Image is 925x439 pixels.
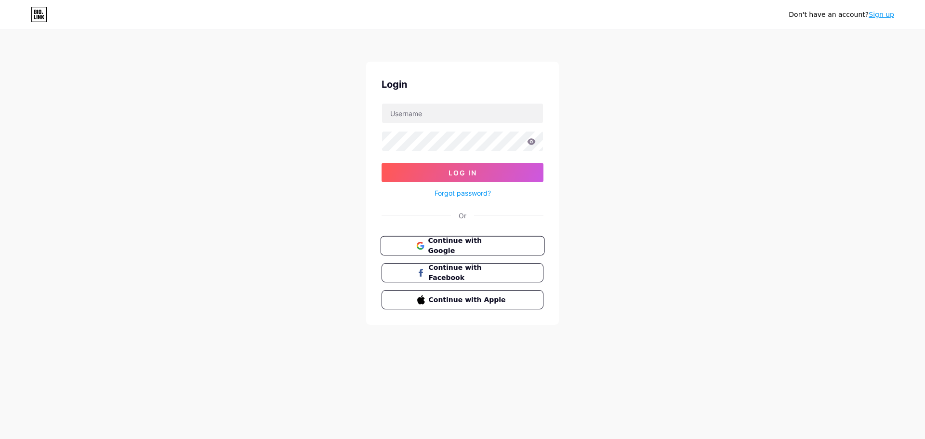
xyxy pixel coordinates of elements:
button: Continue with Google [380,236,544,256]
input: Username [382,104,543,123]
div: Login [382,77,543,92]
a: Forgot password? [435,188,491,198]
div: Or [459,211,466,221]
button: Log In [382,163,543,182]
span: Log In [449,169,477,177]
button: Continue with Facebook [382,263,543,282]
button: Continue with Apple [382,290,543,309]
span: Continue with Facebook [429,263,508,283]
div: Don't have an account? [789,10,894,20]
a: Continue with Google [382,236,543,255]
span: Continue with Google [428,236,508,256]
a: Sign up [869,11,894,18]
span: Continue with Apple [429,295,508,305]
